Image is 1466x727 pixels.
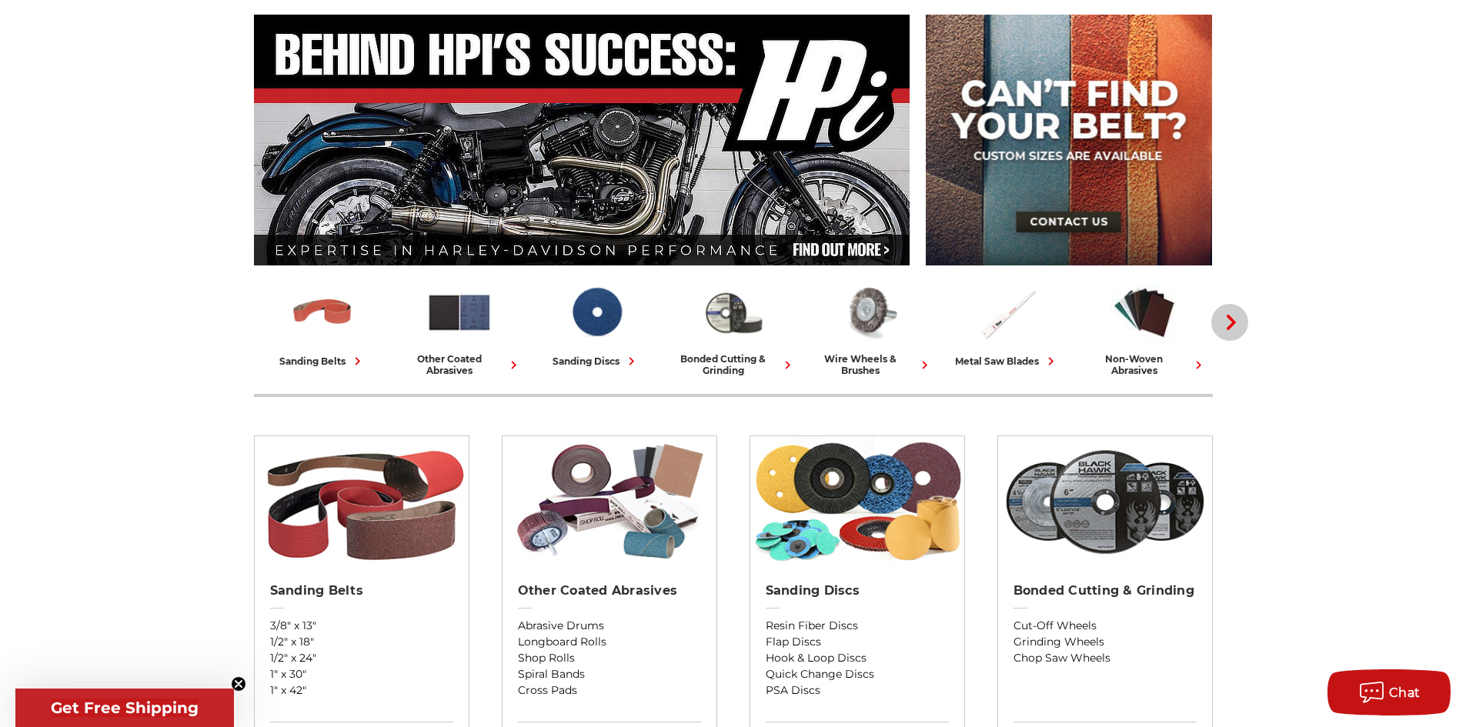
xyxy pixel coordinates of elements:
div: other coated abrasives [397,353,522,376]
div: sanding discs [553,353,639,369]
a: Chop Saw Wheels [1014,650,1197,666]
img: promo banner for custom belts. [926,15,1212,265]
img: Sanding Discs [750,436,964,567]
img: Sanding Belts [255,436,469,567]
img: Sanding Discs [563,279,630,345]
h2: Sanding Discs [766,583,949,599]
button: Chat [1327,669,1451,715]
a: sanding belts [260,279,385,369]
div: wire wheels & brushes [808,353,933,376]
h2: Bonded Cutting & Grinding [1014,583,1197,599]
a: 1" x 42" [270,682,453,699]
a: Cross Pads [518,682,701,699]
a: Grinding Wheels [1014,634,1197,650]
a: non-woven abrasives [1082,279,1207,376]
a: Shop Rolls [518,650,701,666]
a: other coated abrasives [397,279,522,376]
a: wire wheels & brushes [808,279,933,376]
img: Banner for an interview featuring Horsepower Inc who makes Harley performance upgrades featured o... [254,15,910,265]
img: Wire Wheels & Brushes [837,279,904,345]
span: Get Free Shipping [51,699,199,717]
a: Resin Fiber Discs [766,618,949,634]
div: sanding belts [279,353,366,369]
span: Chat [1389,685,1421,700]
img: Bonded Cutting & Grinding [998,436,1212,567]
h2: Sanding Belts [270,583,453,599]
a: Cut-Off Wheels [1014,618,1197,634]
div: Get Free ShippingClose teaser [15,689,234,727]
a: sanding discs [534,279,659,369]
a: Quick Change Discs [766,666,949,682]
a: 1/2" x 18" [270,634,453,650]
a: 1" x 30" [270,666,453,682]
a: 3/8" x 13" [270,618,453,634]
div: non-woven abrasives [1082,353,1207,376]
a: PSA Discs [766,682,949,699]
a: bonded cutting & grinding [671,279,796,376]
img: Other Coated Abrasives [426,279,493,345]
a: Flap Discs [766,634,949,650]
a: Hook & Loop Discs [766,650,949,666]
button: Next [1211,304,1248,341]
img: Non-woven Abrasives [1110,279,1178,345]
img: Other Coated Abrasives [503,436,716,567]
img: Metal Saw Blades [973,279,1041,345]
h2: Other Coated Abrasives [518,583,701,599]
img: Bonded Cutting & Grinding [700,279,767,345]
div: bonded cutting & grinding [671,353,796,376]
a: Abrasive Drums [518,618,701,634]
img: Sanding Belts [289,279,356,345]
a: metal saw blades [945,279,1070,369]
a: Spiral Bands [518,666,701,682]
button: Close teaser [231,676,246,692]
div: metal saw blades [955,353,1059,369]
a: Longboard Rolls [518,634,701,650]
a: 1/2" x 24" [270,650,453,666]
